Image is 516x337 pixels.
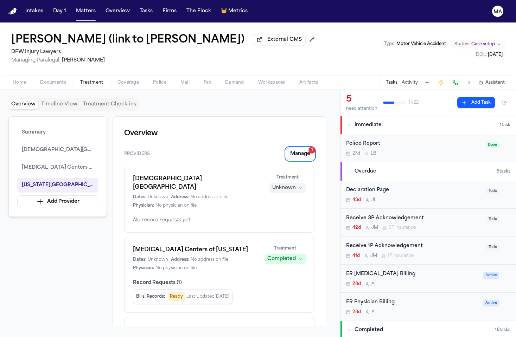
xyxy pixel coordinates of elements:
[171,194,189,200] span: Address:
[160,5,179,18] button: Firms
[371,281,375,287] span: A
[8,99,38,109] button: Overview
[486,188,499,194] span: Todo
[454,41,469,47] span: Status:
[40,80,66,85] span: Documents
[346,106,377,111] div: need attention
[396,42,446,46] span: Motor Vehicle Accident
[308,147,316,154] div: 1
[451,40,505,48] button: Change status from Case setup
[476,53,487,57] span: DOL :
[371,309,375,315] span: A
[133,279,306,286] span: Record Requests ( 1 )
[22,181,94,189] span: [US_STATE][GEOGRAPHIC_DATA][PERSON_NAME] [GEOGRAPHIC_DATA]
[478,80,505,85] button: Assistant
[495,327,510,333] span: 16 task s
[11,58,60,63] span: Managing Paralegal:
[155,265,197,271] span: No physician on file
[346,270,479,278] div: ER [MEDICAL_DATA] Billing
[370,253,377,259] span: J M
[340,116,516,134] button: Immediate1task
[73,5,98,18] button: Matters
[22,146,94,154] span: [DEMOGRAPHIC_DATA][GEOGRAPHIC_DATA]
[267,36,302,43] span: External CMS
[346,298,479,306] div: ER Physician Billing
[258,80,285,85] span: Workspaces
[148,257,168,263] span: Unknown
[204,80,211,85] span: Fax
[11,34,244,46] button: Edit matter name
[148,194,168,200] span: Unknown
[408,100,419,105] span: 11 / 22
[493,9,502,14] text: MA
[471,41,495,47] span: Case setup
[11,34,244,46] h1: [PERSON_NAME] (link to [PERSON_NAME])
[133,217,306,224] div: No record requests yet
[485,80,505,85] span: Assistant
[265,254,306,264] button: Completed
[186,294,229,299] span: Last Updated [DATE]
[218,5,250,18] button: crownMetrics
[352,253,360,259] span: 41d
[38,99,80,109] button: Timeline View
[13,80,26,85] span: Home
[450,78,460,88] button: Make a Call
[389,225,416,231] span: 3P Insurance
[17,160,98,175] button: [MEDICAL_DATA] Centers of [US_STATE]
[191,257,228,263] span: No address on file
[346,94,377,105] div: 5
[497,169,510,174] span: 5 task s
[386,80,397,85] button: Tasks
[352,281,361,287] span: 28d
[11,48,318,56] h2: DFW Injury Lawyers
[117,80,139,85] span: Coverage
[340,134,516,162] div: Open task: Police Report
[340,293,516,320] div: Open task: ER Physician Billing
[340,181,516,209] div: Open task: Declaration Page
[422,78,432,88] button: Add Task
[486,142,499,148] span: Done
[340,236,516,265] div: Open task: Receive 1P Acknowledgement
[355,168,376,175] span: Overdue
[488,53,503,57] span: [DATE]
[17,195,98,208] button: Add Provider
[276,175,299,180] span: Treatment
[133,175,261,192] h1: [DEMOGRAPHIC_DATA][GEOGRAPHIC_DATA]
[474,51,505,58] button: Edit DOL: 2025-07-04
[382,40,448,47] button: Edit Type: Motor Vehicle Accident
[80,80,103,85] span: Treatment
[184,5,214,18] button: The Flock
[346,186,482,194] div: Declaration Page
[180,80,190,85] span: Mail
[22,163,94,172] span: [MEDICAL_DATA] Centers of [US_STATE]
[133,246,256,254] h1: [MEDICAL_DATA] Centers of [US_STATE]
[267,255,296,263] div: Completed
[153,80,166,85] span: Police
[103,5,133,18] a: Overview
[23,5,46,18] button: Intakes
[124,151,150,157] span: Providers
[17,125,98,140] button: Summary
[436,78,446,88] button: Create Immediate Task
[62,58,105,63] span: [PERSON_NAME]
[498,97,510,108] button: Hide completed tasks (⌘⇧H)
[299,80,318,85] span: Artifacts
[137,5,155,18] button: Tasks
[133,265,154,271] span: Physician:
[155,203,197,208] span: No physician on file
[274,246,296,251] span: Treatment
[371,151,376,156] span: L B
[346,140,482,148] div: Police Report
[486,244,499,251] span: Todo
[402,80,418,85] button: Activity
[486,216,499,222] span: Todo
[171,257,189,263] span: Address:
[388,253,414,259] span: 1P Insurance
[352,225,361,231] span: 42d
[136,294,165,299] span: Bills, Records :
